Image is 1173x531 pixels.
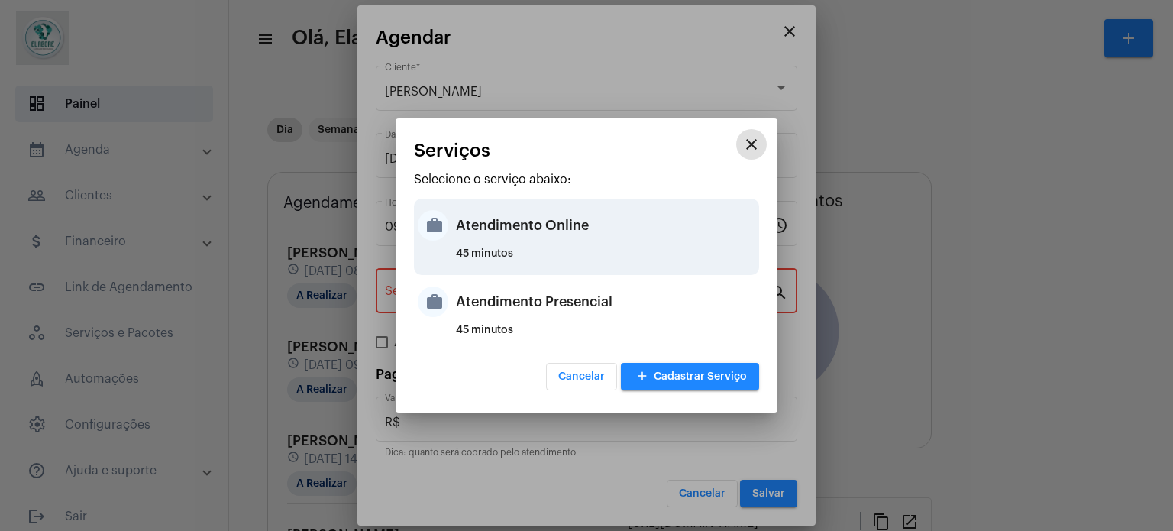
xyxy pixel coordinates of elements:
div: Atendimento Online [456,202,755,248]
button: Cadastrar Serviço [621,363,759,390]
span: Cadastrar Serviço [633,371,747,382]
mat-icon: close [742,135,761,154]
p: Selecione o serviço abaixo: [414,173,759,186]
mat-icon: add [633,367,651,387]
mat-icon: work [418,287,448,317]
span: Serviços [414,141,490,160]
div: 45 minutos [456,325,755,348]
div: 45 minutos [456,248,755,271]
button: Cancelar [546,363,617,390]
div: Atendimento Presencial [456,279,755,325]
span: Cancelar [558,371,605,382]
mat-icon: work [418,210,448,241]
